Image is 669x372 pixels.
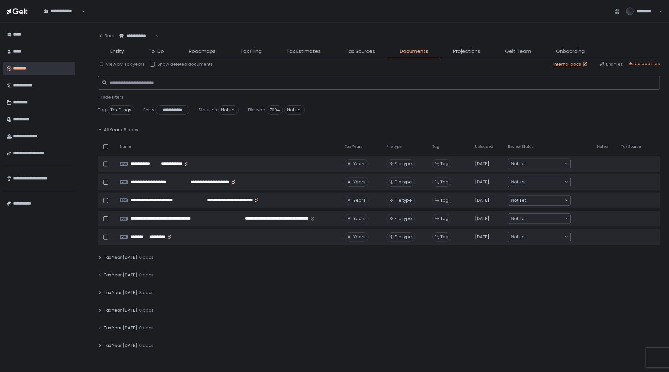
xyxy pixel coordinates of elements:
span: Tax Source [621,144,641,149]
span: Tax Estimates [286,48,321,55]
input: Search for option [43,14,81,21]
span: Tag [440,161,449,167]
input: Search for option [526,234,564,240]
span: Projections [453,48,480,55]
div: All Years [345,214,368,223]
span: Tag [440,179,449,185]
span: File type [248,107,265,113]
span: Tax Year [DATE] [104,290,137,296]
span: Tag [432,144,439,149]
span: 0 docs [139,272,154,278]
span: Tax Sources [346,48,375,55]
span: File type [395,216,412,222]
span: Onboarding [556,48,585,55]
div: All Years [345,178,368,187]
input: Search for option [119,39,155,45]
div: Search for option [115,29,159,43]
span: Statuses [199,107,217,113]
span: Not set [511,179,526,185]
span: Not set [284,105,305,115]
span: Gelt Team [505,48,531,55]
span: 0 docs [139,325,154,331]
span: Entity [143,107,154,113]
div: All Years [345,159,368,168]
span: Tax Year [DATE] [104,343,137,349]
span: Not set [511,215,526,222]
span: 7004 [267,105,283,115]
input: Search for option [526,161,564,167]
span: Tax Year [DATE] [104,307,137,313]
button: Link files [599,61,623,67]
button: - Hide filters [98,94,123,100]
span: Notes [597,144,608,149]
span: Not set [218,105,239,115]
button: Upload files [628,61,660,67]
span: [DATE] [475,234,489,240]
span: Tag [98,107,106,113]
input: Search for option [526,179,564,185]
div: All Years [345,232,368,241]
button: Back [98,29,115,42]
span: Entity [110,48,124,55]
input: Search for option [526,197,564,204]
div: Search for option [508,177,570,187]
span: File type [395,161,412,167]
span: Tax Year [DATE] [104,272,137,278]
input: Search for option [526,215,564,222]
span: File type [395,197,412,203]
span: 0 docs [139,307,154,313]
span: Uploaded [475,144,493,149]
span: File type [386,144,401,149]
div: Search for option [508,195,570,205]
span: Tax Year [DATE] [104,255,137,260]
span: Tax Filings [107,105,134,115]
span: 3 docs [139,290,154,296]
span: Tax Years [345,144,363,149]
div: Back [98,33,115,39]
button: View by: Tax years [99,61,145,67]
span: Documents [400,48,428,55]
a: Internal docs [553,61,589,67]
span: [DATE] [475,197,489,203]
span: [DATE] [475,161,489,167]
span: [DATE] [475,216,489,222]
span: To-Do [149,48,164,55]
div: Search for option [508,232,570,242]
span: Tag [440,234,449,240]
span: Roadmaps [189,48,216,55]
span: Tag [440,197,449,203]
span: Not set [511,161,526,167]
span: [DATE] [475,179,489,185]
span: Tax Year [DATE] [104,325,137,331]
span: All Years [104,127,122,133]
div: Search for option [508,214,570,224]
span: File type [395,179,412,185]
span: Tag [440,216,449,222]
span: Tax Filing [240,48,262,55]
span: 0 docs [139,343,154,349]
span: Not set [511,197,526,204]
span: Name [120,144,131,149]
span: File type [395,234,412,240]
div: Search for option [508,159,570,169]
span: 0 docs [139,255,154,260]
span: Review Status [508,144,534,149]
div: Search for option [39,5,85,18]
span: 5 docs [124,127,138,133]
span: Not set [511,234,526,240]
div: All Years [345,196,368,205]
